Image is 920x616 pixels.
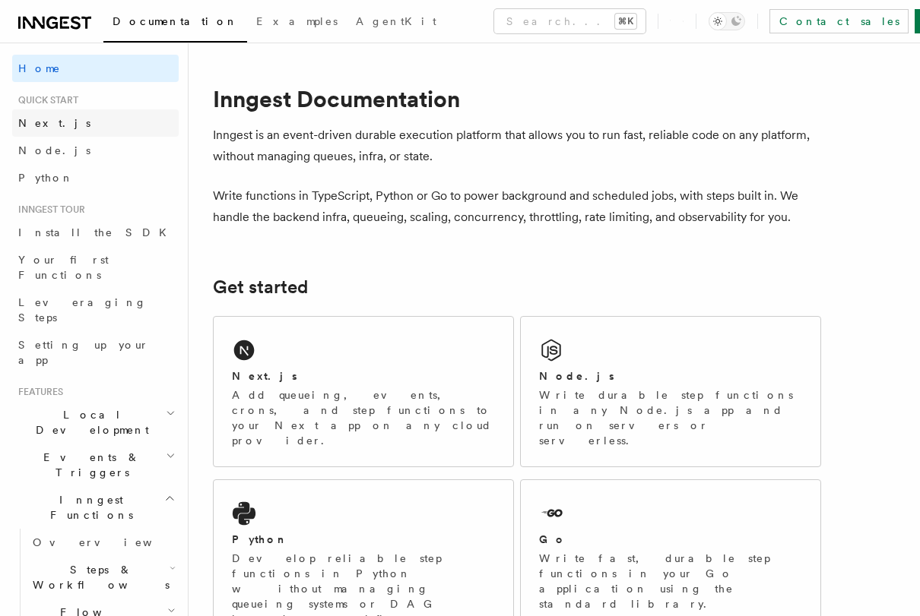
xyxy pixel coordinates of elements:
[12,401,179,444] button: Local Development
[12,55,179,82] a: Home
[520,316,821,467] a: Node.jsWrite durable step functions in any Node.js app and run on servers or serverless.
[12,137,179,164] a: Node.js
[18,61,61,76] span: Home
[18,226,176,239] span: Install the SDK
[615,14,636,29] kbd: ⌘K
[232,368,297,384] h2: Next.js
[356,15,436,27] span: AgentKit
[12,289,179,331] a: Leveraging Steps
[256,15,338,27] span: Examples
[12,492,164,523] span: Inngest Functions
[709,12,745,30] button: Toggle dark mode
[103,5,247,43] a: Documentation
[769,9,909,33] a: Contact sales
[213,85,821,112] h1: Inngest Documentation
[232,532,288,547] h2: Python
[18,117,90,129] span: Next.js
[347,5,446,41] a: AgentKit
[12,407,166,438] span: Local Development
[494,9,646,33] button: Search...⌘K
[12,94,78,106] span: Quick start
[539,551,802,611] p: Write fast, durable step functions in your Go application using the standard library.
[18,172,74,184] span: Python
[539,387,802,448] p: Write durable step functions in any Node.js app and run on servers or serverless.
[539,368,614,384] h2: Node.js
[27,562,170,592] span: Steps & Workflows
[18,144,90,156] span: Node.js
[18,339,149,366] span: Setting up your app
[213,185,821,228] p: Write functions in TypeScript, Python or Go to power background and scheduled jobs, with steps bu...
[12,444,179,486] button: Events & Triggers
[232,387,495,448] p: Add queueing, events, crons, and step functions to your Next app on any cloud provider.
[12,109,179,137] a: Next.js
[113,15,238,27] span: Documentation
[12,246,179,289] a: Your first Functions
[27,556,179,599] button: Steps & Workflows
[12,386,63,398] span: Features
[12,331,179,374] a: Setting up your app
[12,450,166,480] span: Events & Triggers
[12,219,179,246] a: Install the SDK
[12,204,85,216] span: Inngest tour
[33,536,189,548] span: Overview
[539,532,566,547] h2: Go
[213,276,308,298] a: Get started
[213,316,514,467] a: Next.jsAdd queueing, events, crons, and step functions to your Next app on any cloud provider.
[18,296,147,324] span: Leveraging Steps
[12,486,179,529] button: Inngest Functions
[12,164,179,191] a: Python
[213,125,821,167] p: Inngest is an event-driven durable execution platform that allows you to run fast, reliable code ...
[247,5,347,41] a: Examples
[27,529,179,556] a: Overview
[18,254,109,281] span: Your first Functions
